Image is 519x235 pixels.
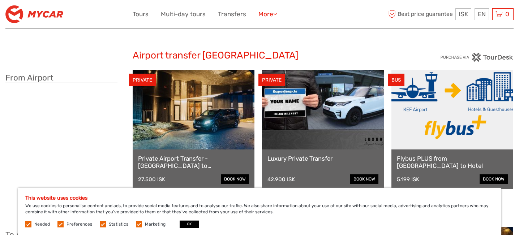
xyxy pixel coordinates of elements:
[145,221,166,227] label: Marketing
[161,9,206,19] a: Multi-day tours
[258,74,285,86] div: PRIVATE
[350,174,378,184] a: book now
[180,221,199,228] button: OK
[440,53,514,62] img: PurchaseViaTourDesk.png
[138,155,249,170] a: Private Airport Transfer - [GEOGRAPHIC_DATA] to [GEOGRAPHIC_DATA]
[387,8,454,20] span: Best price guarantee
[397,155,508,170] a: Flybus PLUS from [GEOGRAPHIC_DATA] to Hotel
[475,8,489,20] div: EN
[133,50,387,61] h2: Airport transfer [GEOGRAPHIC_DATA]
[218,9,246,19] a: Transfers
[83,11,92,20] button: Open LiveChat chat widget
[221,174,249,184] a: book now
[388,74,404,86] div: BUS
[258,9,277,19] a: More
[267,176,295,183] div: 42.900 ISK
[480,174,508,184] a: book now
[25,195,494,201] h5: This website uses cookies
[5,5,63,23] img: 3195-1797b0cd-02a8-4b19-8eb3-e1b3e2a469b3_logo_small.png
[504,10,510,18] span: 0
[397,176,419,183] div: 5.199 ISK
[129,74,156,86] div: PRIVATE
[267,155,378,162] a: Luxury Private Transfer
[5,73,117,83] h3: From Airport
[10,13,82,18] p: We're away right now. Please check back later!
[34,221,50,227] label: Needed
[133,9,149,19] a: Tours
[109,221,128,227] label: Statistics
[67,221,92,227] label: Preferences
[18,188,501,235] div: We use cookies to personalise content and ads, to provide social media features and to analyse ou...
[459,10,468,18] span: ISK
[138,176,165,183] div: 27.500 ISK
